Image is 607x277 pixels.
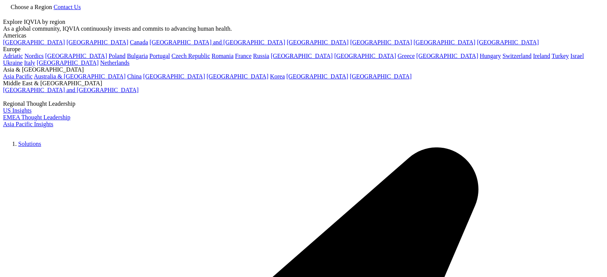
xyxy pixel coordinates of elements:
a: Solutions [18,141,41,147]
a: Israel [571,53,584,59]
a: [GEOGRAPHIC_DATA] and [GEOGRAPHIC_DATA] [3,87,138,93]
a: [GEOGRAPHIC_DATA] [477,39,539,45]
a: [GEOGRAPHIC_DATA] [66,39,128,45]
div: Regional Thought Leadership [3,100,604,107]
a: [GEOGRAPHIC_DATA] [45,53,107,59]
a: [GEOGRAPHIC_DATA] [3,39,65,45]
a: Portugal [149,53,170,59]
a: [GEOGRAPHIC_DATA] [286,73,348,80]
a: [GEOGRAPHIC_DATA] [334,53,396,59]
a: [GEOGRAPHIC_DATA] [37,59,99,66]
div: Europe [3,46,604,53]
a: Canada [130,39,148,45]
a: [GEOGRAPHIC_DATA] [207,73,269,80]
a: Turkey [552,53,569,59]
div: Asia & [GEOGRAPHIC_DATA] [3,66,604,73]
a: [GEOGRAPHIC_DATA] [350,73,412,80]
a: Switzerland [502,53,531,59]
a: Netherlands [100,59,129,66]
a: Nordics [24,53,44,59]
span: Choose a Region [11,4,52,10]
a: [GEOGRAPHIC_DATA] [416,53,478,59]
a: Poland [109,53,125,59]
a: [GEOGRAPHIC_DATA] and [GEOGRAPHIC_DATA] [149,39,285,45]
a: Adriatic [3,53,23,59]
a: Asia Pacific [3,73,33,80]
a: Asia Pacific Insights [3,121,53,127]
a: Contact Us [53,4,81,10]
a: Romania [212,53,234,59]
a: [GEOGRAPHIC_DATA] [271,53,333,59]
div: Explore IQVIA by region [3,19,604,25]
a: US Insights [3,107,31,114]
div: Middle East & [GEOGRAPHIC_DATA] [3,80,604,87]
a: Czech Republic [171,53,210,59]
div: As a global community, IQVIA continuously invests and commits to advancing human health. [3,25,604,32]
a: China [127,73,142,80]
div: Americas [3,32,604,39]
a: Italy [24,59,35,66]
a: Korea [270,73,285,80]
a: [GEOGRAPHIC_DATA] [143,73,205,80]
a: Hungary [480,53,501,59]
a: Australia & [GEOGRAPHIC_DATA] [34,73,126,80]
a: Russia [253,53,269,59]
a: Greece [398,53,415,59]
a: [GEOGRAPHIC_DATA] [287,39,349,45]
a: Ireland [533,53,550,59]
a: France [235,53,252,59]
a: Bulgaria [127,53,148,59]
a: Ukraine [3,59,23,66]
a: [GEOGRAPHIC_DATA] [350,39,412,45]
a: EMEA Thought Leadership [3,114,70,121]
a: [GEOGRAPHIC_DATA] [414,39,475,45]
